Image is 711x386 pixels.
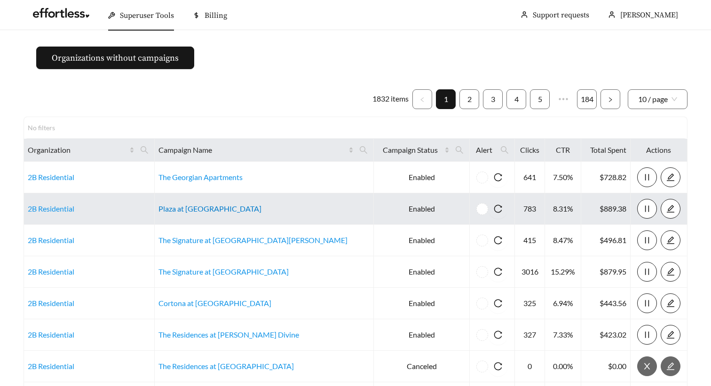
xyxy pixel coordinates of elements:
[158,144,347,156] span: Campaign Name
[661,173,680,181] a: edit
[372,89,409,109] li: 1832 items
[553,89,573,109] span: •••
[158,330,299,339] a: The Residences at [PERSON_NAME] Divine
[378,144,442,156] span: Campaign Status
[661,204,680,213] a: edit
[455,146,464,154] span: search
[36,47,194,69] button: Organizations without campaigns
[436,90,455,109] a: 1
[28,362,74,370] a: 2B Residential
[28,330,74,339] a: 2B Residential
[28,267,74,276] a: 2B Residential
[581,225,631,256] td: $496.81
[545,256,581,288] td: 15.29%
[638,331,656,339] span: pause
[545,351,581,382] td: 0.00%
[158,362,294,370] a: The Residences at [GEOGRAPHIC_DATA]
[374,351,470,382] td: Canceled
[419,97,425,102] span: left
[506,89,526,109] li: 4
[661,236,680,244] a: edit
[412,89,432,109] button: left
[545,319,581,351] td: 7.33%
[497,142,513,158] span: search
[638,173,656,181] span: pause
[637,167,657,187] button: pause
[581,288,631,319] td: $443.56
[530,89,550,109] li: 5
[488,173,508,181] span: reload
[507,90,526,109] a: 4
[515,351,545,382] td: 0
[28,299,74,307] a: 2B Residential
[515,319,545,351] td: 327
[581,319,631,351] td: $423.02
[488,362,508,370] span: reload
[355,142,371,158] span: search
[577,89,597,109] li: 184
[374,288,470,319] td: Enabled
[661,167,680,187] button: edit
[577,90,596,109] a: 184
[28,173,74,181] a: 2B Residential
[140,146,149,154] span: search
[451,142,467,158] span: search
[120,11,174,20] span: Superuser Tools
[638,90,677,109] span: 10 / page
[488,268,508,276] span: reload
[608,97,613,102] span: right
[374,225,470,256] td: Enabled
[545,225,581,256] td: 8.47%
[661,262,680,282] button: edit
[28,204,74,213] a: 2B Residential
[515,288,545,319] td: 325
[661,293,680,313] button: edit
[158,236,348,244] a: The Signature at [GEOGRAPHIC_DATA][PERSON_NAME]
[158,299,271,307] a: Cortona at [GEOGRAPHIC_DATA]
[637,262,657,282] button: pause
[136,142,152,158] span: search
[628,89,687,109] div: Page Size
[661,199,680,219] button: edit
[638,236,656,244] span: pause
[359,146,368,154] span: search
[661,236,680,244] span: edit
[661,205,680,213] span: edit
[158,204,261,213] a: Plaza at [GEOGRAPHIC_DATA]
[581,139,631,162] th: Total Spent
[374,193,470,225] td: Enabled
[530,90,549,109] a: 5
[545,193,581,225] td: 8.31%
[600,89,620,109] button: right
[515,162,545,193] td: 641
[500,146,509,154] span: search
[581,351,631,382] td: $0.00
[28,236,74,244] a: 2B Residential
[637,293,657,313] button: pause
[488,167,508,187] button: reload
[488,199,508,219] button: reload
[581,162,631,193] td: $728.82
[637,230,657,250] button: pause
[620,10,678,20] span: [PERSON_NAME]
[515,139,545,162] th: Clicks
[638,299,656,307] span: pause
[158,267,289,276] a: The Signature at [GEOGRAPHIC_DATA]
[412,89,432,109] li: Previous Page
[553,89,573,109] li: Next 5 Pages
[545,162,581,193] td: 7.50%
[661,268,680,276] span: edit
[661,299,680,307] a: edit
[474,144,495,156] span: Alert
[515,256,545,288] td: 3016
[661,325,680,345] button: edit
[637,199,657,219] button: pause
[488,205,508,213] span: reload
[52,52,179,64] span: Organizations without campaigns
[460,90,479,109] a: 2
[488,325,508,345] button: reload
[661,267,680,276] a: edit
[638,205,656,213] span: pause
[488,356,508,376] button: reload
[374,319,470,351] td: Enabled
